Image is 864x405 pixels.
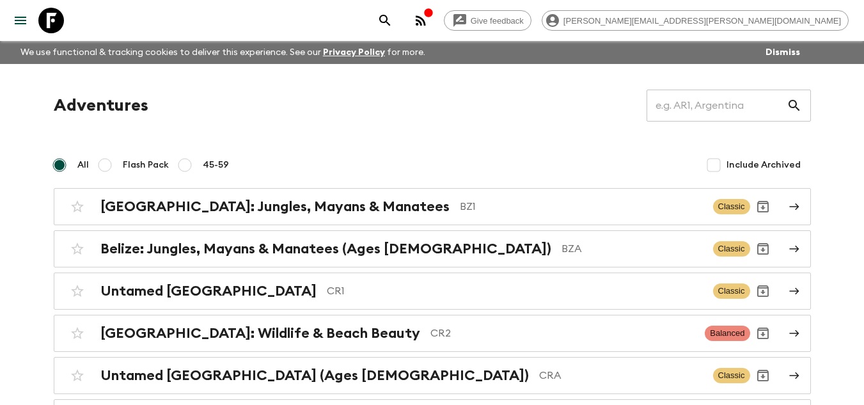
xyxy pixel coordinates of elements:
[54,315,811,352] a: [GEOGRAPHIC_DATA]: Wildlife & Beach BeautyCR2BalancedArchive
[713,368,750,383] span: Classic
[460,199,703,214] p: BZ1
[556,16,848,26] span: [PERSON_NAME][EMAIL_ADDRESS][PERSON_NAME][DOMAIN_NAME]
[539,368,703,383] p: CRA
[705,326,750,341] span: Balanced
[54,93,148,118] h1: Adventures
[54,230,811,267] a: Belize: Jungles, Mayans & Manatees (Ages [DEMOGRAPHIC_DATA])BZAClassicArchive
[750,321,776,346] button: Archive
[713,283,750,299] span: Classic
[750,194,776,219] button: Archive
[713,241,750,257] span: Classic
[562,241,703,257] p: BZA
[750,278,776,304] button: Archive
[100,367,529,384] h2: Untamed [GEOGRAPHIC_DATA] (Ages [DEMOGRAPHIC_DATA])
[542,10,849,31] div: [PERSON_NAME][EMAIL_ADDRESS][PERSON_NAME][DOMAIN_NAME]
[15,41,430,64] p: We use functional & tracking cookies to deliver this experience. See our for more.
[203,159,229,171] span: 45-59
[54,357,811,394] a: Untamed [GEOGRAPHIC_DATA] (Ages [DEMOGRAPHIC_DATA])CRAClassicArchive
[123,159,169,171] span: Flash Pack
[100,198,450,215] h2: [GEOGRAPHIC_DATA]: Jungles, Mayans & Manatees
[647,88,787,123] input: e.g. AR1, Argentina
[727,159,801,171] span: Include Archived
[430,326,695,341] p: CR2
[750,363,776,388] button: Archive
[100,325,420,342] h2: [GEOGRAPHIC_DATA]: Wildlife & Beach Beauty
[372,8,398,33] button: search adventures
[464,16,531,26] span: Give feedback
[327,283,703,299] p: CR1
[750,236,776,262] button: Archive
[8,8,33,33] button: menu
[100,241,551,257] h2: Belize: Jungles, Mayans & Manatees (Ages [DEMOGRAPHIC_DATA])
[54,188,811,225] a: [GEOGRAPHIC_DATA]: Jungles, Mayans & ManateesBZ1ClassicArchive
[323,48,385,57] a: Privacy Policy
[100,283,317,299] h2: Untamed [GEOGRAPHIC_DATA]
[77,159,89,171] span: All
[54,273,811,310] a: Untamed [GEOGRAPHIC_DATA]CR1ClassicArchive
[444,10,531,31] a: Give feedback
[713,199,750,214] span: Classic
[762,44,803,61] button: Dismiss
